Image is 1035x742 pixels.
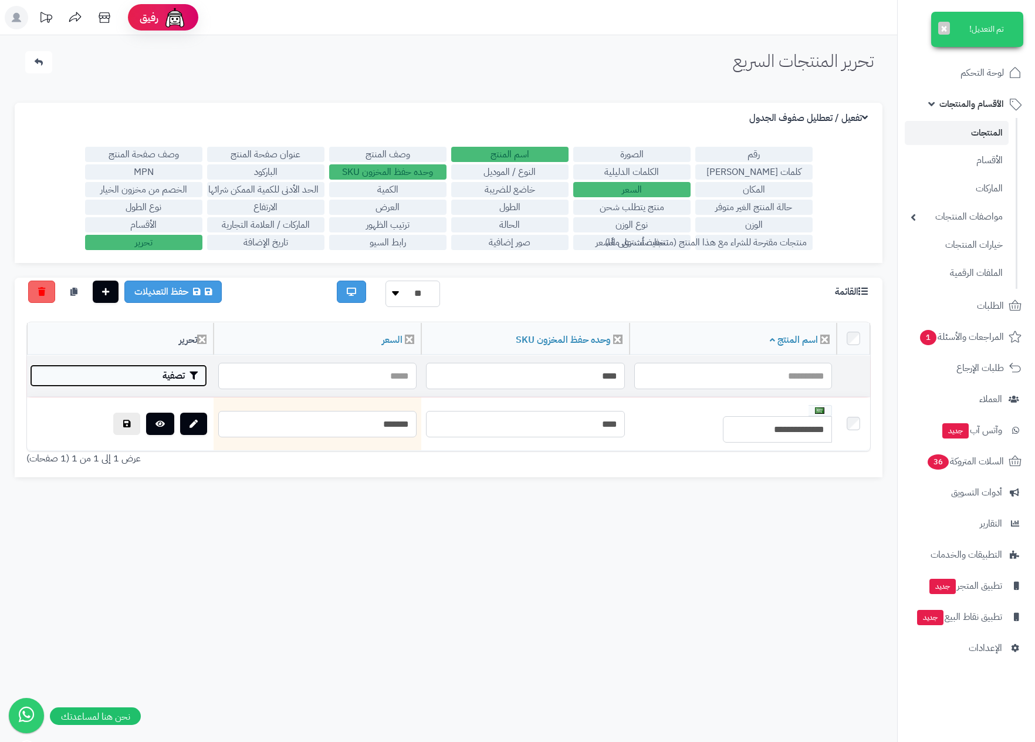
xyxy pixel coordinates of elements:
label: السعر [573,182,691,197]
label: الحد الأدنى للكمية الممكن شرائها [207,182,324,197]
label: كلمات [PERSON_NAME] [695,164,813,180]
img: ai-face.png [163,6,187,29]
a: أدوات التسويق [905,478,1028,507]
a: الملفات الرقمية [905,261,1009,286]
a: تطبيق نقاط البيعجديد [905,603,1028,631]
span: جديد [917,610,943,625]
span: السلات المتروكة [926,453,1004,470]
label: نوع الطول [85,200,202,215]
span: التقارير [980,515,1002,532]
a: وحده حفظ المخزون SKU [516,333,611,347]
label: ترتيب الظهور [329,217,447,232]
a: السلات المتروكة36 [905,447,1028,475]
label: منتجات مقترحة للشراء مع هذا المنتج (منتجات تُشترى معًا) [695,235,813,250]
a: الإعدادات [905,634,1028,662]
h3: القائمة [835,286,871,298]
button: تصفية [30,365,207,387]
label: تخفيضات على السعر [573,235,691,250]
a: السعر [382,333,402,347]
h3: تفعيل / تعطليل صفوف الجدول [749,113,871,124]
span: طلبات الإرجاع [956,360,1004,376]
a: الماركات [905,176,1009,201]
div: عرض 1 إلى 1 من 1 (1 صفحات) [18,452,449,466]
label: تحرير [85,235,202,250]
label: صور إضافية [451,235,569,250]
a: تطبيق المتجرجديد [905,572,1028,600]
label: الارتفاع [207,200,324,215]
label: الباركود [207,164,324,180]
div: تم التعديل! [931,12,1023,47]
span: المراجعات والأسئلة [919,329,1004,345]
label: منتج يتطلب شحن [573,200,691,215]
span: تطبيق المتجر [928,578,1002,594]
label: الصورة [573,147,691,162]
span: التطبيقات والخدمات [931,547,1002,563]
label: حالة المنتج الغير متوفر [695,200,813,215]
label: MPN [85,164,202,180]
th: تحرير [27,323,214,355]
a: المنتجات [905,121,1009,145]
a: خيارات المنتجات [905,232,1009,258]
a: الأقسام [905,148,1009,173]
label: المكان [695,182,813,197]
label: الخصم من مخزون الخيار [85,182,202,197]
a: الطلبات [905,292,1028,320]
span: جديد [929,579,956,594]
label: الأقسام [85,217,202,232]
label: الطول [451,200,569,215]
a: طلبات الإرجاع [905,354,1028,382]
span: 1 [920,330,936,345]
img: العربية [815,407,824,414]
label: نوع الوزن [573,217,691,232]
span: الإعدادات [969,640,1002,656]
label: عنوان صفحة المنتج [207,147,324,162]
h1: تحرير المنتجات السريع [733,51,874,70]
span: جديد [942,423,969,439]
label: تاريخ الإضافة [207,235,324,250]
button: × [938,22,950,35]
span: تطبيق نقاط البيع [916,609,1002,625]
a: وآتس آبجديد [905,416,1028,444]
label: اسم المنتج [451,147,569,162]
label: الحالة [451,217,569,232]
label: الكمية [329,182,447,197]
a: التقارير [905,510,1028,538]
a: حفظ التعديلات [124,281,222,303]
a: تحديثات المنصة [31,6,60,32]
label: رابط السيو [329,235,447,250]
label: العرض [329,200,447,215]
span: العملاء [979,391,1002,407]
span: الطلبات [977,298,1004,314]
label: خاضع للضريبة [451,182,569,197]
label: الكلمات الدليلية [573,164,691,180]
label: وصف صفحة المنتج [85,147,202,162]
a: اسم المنتج [770,333,818,347]
label: الوزن [695,217,813,232]
a: العملاء [905,385,1028,413]
span: 36 [928,454,949,470]
span: أدوات التسويق [951,484,1002,501]
a: لوحة التحكم [905,59,1028,87]
label: وحده حفظ المخزون SKU [329,164,447,180]
label: وصف المنتج [329,147,447,162]
label: الماركات / العلامة التجارية [207,217,324,232]
span: لوحة التحكم [960,65,1004,81]
span: وآتس آب [941,422,1002,439]
label: رقم [695,147,813,162]
span: الأقسام والمنتجات [939,96,1004,112]
label: النوع / الموديل [451,164,569,180]
a: مواصفات المنتجات [905,204,1009,230]
span: رفيق [140,11,158,25]
a: التطبيقات والخدمات [905,541,1028,569]
a: المراجعات والأسئلة1 [905,323,1028,351]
